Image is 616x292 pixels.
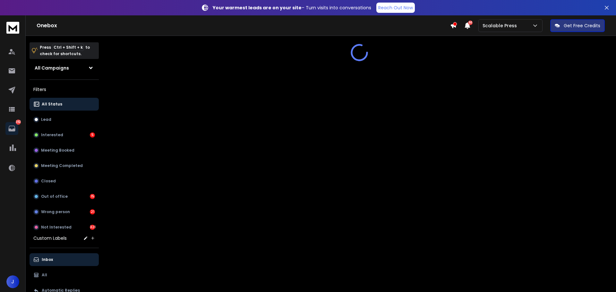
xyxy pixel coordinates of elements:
p: Meeting Completed [41,163,83,168]
p: Meeting Booked [41,148,74,153]
p: Get Free Credits [564,22,600,29]
h3: Custom Labels [33,235,67,241]
strong: Your warmest leads are on your site [213,4,302,11]
p: Reach Out Now [378,4,413,11]
button: All Status [30,98,99,111]
div: 5 [90,132,95,138]
div: 321 [90,225,95,230]
h1: All Campaigns [35,65,69,71]
p: Wrong person [41,209,70,214]
button: J [6,275,19,288]
p: Press to check for shortcuts. [40,44,90,57]
button: Inbox [30,253,99,266]
p: Lead [41,117,51,122]
p: All [42,272,47,278]
div: 21 [90,209,95,214]
p: 362 [16,120,21,125]
p: Inbox [42,257,53,262]
button: All [30,269,99,281]
h3: Filters [30,85,99,94]
button: Interested5 [30,129,99,141]
button: Meeting Booked [30,144,99,157]
button: Wrong person21 [30,205,99,218]
img: logo [6,22,19,34]
div: 15 [90,194,95,199]
button: Not Interested321 [30,221,99,234]
p: Interested [41,132,63,138]
a: Reach Out Now [376,3,415,13]
a: 362 [5,122,18,135]
p: All Status [42,102,62,107]
p: Closed [41,179,56,184]
button: Get Free Credits [550,19,605,32]
button: Lead [30,113,99,126]
button: Closed [30,175,99,188]
p: Scalable Press [483,22,519,29]
p: Not Interested [41,225,72,230]
button: Out of office15 [30,190,99,203]
button: Meeting Completed [30,159,99,172]
p: Out of office [41,194,68,199]
span: Ctrl + Shift + k [53,44,84,51]
span: 50 [468,21,473,25]
h1: Onebox [37,22,450,29]
button: All Campaigns [30,62,99,74]
p: – Turn visits into conversations [213,4,371,11]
